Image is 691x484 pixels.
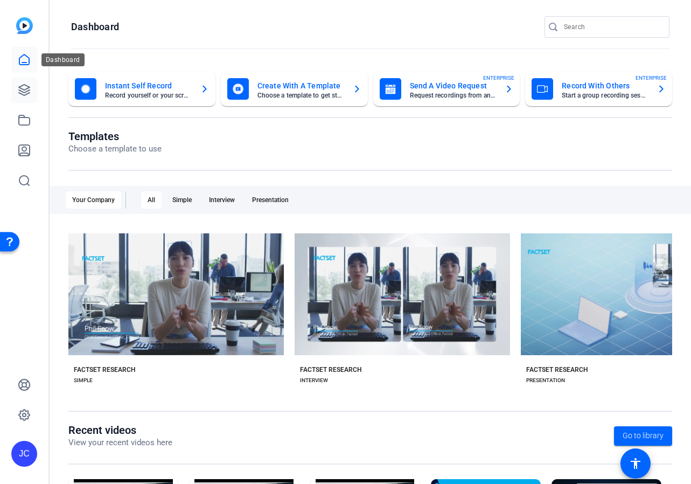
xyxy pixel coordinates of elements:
[373,72,520,106] button: Send A Video RequestRequest recordings from anyone, anywhereENTERPRISE
[68,143,162,155] p: Choose a template to use
[68,424,172,437] h1: Recent videos
[410,79,497,92] mat-card-title: Send A Video Request
[141,191,162,209] div: All
[614,426,672,446] a: Go to library
[74,365,136,374] div: FACTSET RESEARCH
[483,74,514,82] span: ENTERPRISE
[68,437,172,449] p: View your recent videos here
[221,72,368,106] button: Create With A TemplateChoose a template to get started
[105,92,192,99] mat-card-subtitle: Record yourself or your screen
[636,74,667,82] span: ENTERPRISE
[74,376,93,385] div: SIMPLE
[166,191,198,209] div: Simple
[564,20,661,33] input: Search
[410,92,497,99] mat-card-subtitle: Request recordings from anyone, anywhere
[300,376,328,385] div: INTERVIEW
[525,72,672,106] button: Record With OthersStart a group recording sessionENTERPRISE
[41,53,85,66] div: Dashboard
[526,365,588,374] div: FACTSET RESEARCH
[68,130,162,143] h1: Templates
[562,92,648,99] mat-card-subtitle: Start a group recording session
[11,441,37,467] div: JC
[16,17,33,34] img: blue-gradient.svg
[257,79,344,92] mat-card-title: Create With A Template
[105,79,192,92] mat-card-title: Instant Self Record
[257,92,344,99] mat-card-subtitle: Choose a template to get started
[68,72,215,106] button: Instant Self RecordRecord yourself or your screen
[203,191,241,209] div: Interview
[629,457,642,470] mat-icon: accessibility
[300,365,362,374] div: FACTSET RESEARCH
[71,20,119,33] h1: Dashboard
[562,79,648,92] mat-card-title: Record With Others
[526,376,565,385] div: PRESENTATION
[66,191,121,209] div: Your Company
[246,191,295,209] div: Presentation
[623,430,664,441] span: Go to library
